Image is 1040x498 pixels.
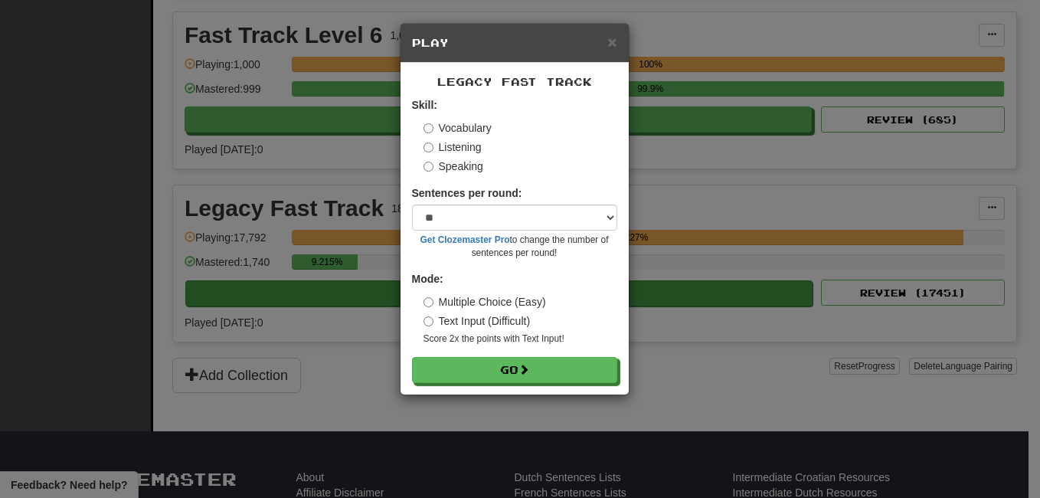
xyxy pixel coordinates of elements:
label: Vocabulary [424,120,492,136]
input: Text Input (Difficult) [424,316,433,326]
input: Listening [424,143,433,152]
label: Listening [424,139,482,155]
a: Get Clozemaster Pro [420,234,510,245]
small: Score 2x the points with Text Input ! [424,333,617,346]
span: × [607,33,616,51]
label: Sentences per round: [412,185,522,201]
button: Go [412,357,617,383]
strong: Mode: [412,273,443,285]
input: Vocabulary [424,123,433,133]
h5: Play [412,35,617,51]
small: to change the number of sentences per round! [412,234,617,260]
label: Multiple Choice (Easy) [424,294,546,310]
input: Speaking [424,162,433,172]
label: Speaking [424,159,483,174]
strong: Skill: [412,99,437,111]
button: Close [607,34,616,50]
input: Multiple Choice (Easy) [424,297,433,307]
span: Legacy Fast Track [437,75,592,88]
label: Text Input (Difficult) [424,313,531,329]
